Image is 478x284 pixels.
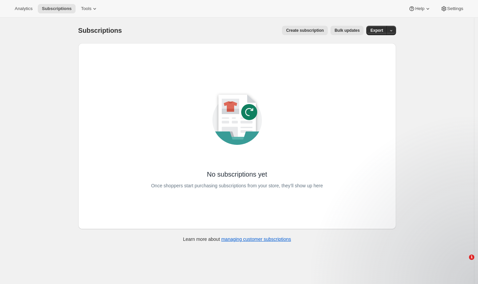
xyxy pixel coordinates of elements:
span: Settings [447,6,463,11]
span: Create subscription [286,28,324,33]
span: 1 [469,255,474,260]
span: Help [415,6,424,11]
button: Settings [437,4,467,13]
span: Analytics [15,6,32,11]
button: Export [366,26,387,35]
button: Create subscription [282,26,328,35]
p: Learn more about [183,236,291,243]
p: No subscriptions yet [207,170,267,179]
a: managing customer subscriptions [221,236,291,242]
span: Subscriptions [78,27,122,34]
span: Tools [81,6,91,11]
span: Bulk updates [334,28,360,33]
iframe: Intercom live chat [455,255,471,271]
button: Subscriptions [38,4,76,13]
span: Subscriptions [42,6,72,11]
button: Tools [77,4,102,13]
button: Analytics [11,4,36,13]
p: Once shoppers start purchasing subscriptions from your store, they’ll show up here [151,181,323,190]
button: Help [404,4,435,13]
span: Export [370,28,383,33]
button: Bulk updates [330,26,364,35]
